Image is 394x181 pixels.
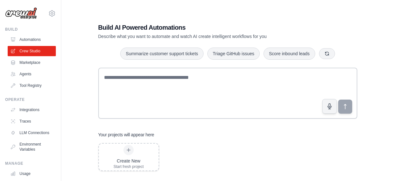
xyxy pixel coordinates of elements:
[8,105,56,115] a: Integrations
[114,164,144,169] div: Start fresh project
[114,158,144,164] div: Create New
[8,116,56,126] a: Traces
[319,48,335,59] button: Get new suggestions
[5,161,56,166] div: Manage
[8,34,56,45] a: Automations
[8,139,56,155] a: Environment Variables
[264,48,315,60] button: Score inbound leads
[8,69,56,79] a: Agents
[8,57,56,68] a: Marketplace
[8,80,56,91] a: Tool Registry
[8,128,56,138] a: LLM Connections
[5,97,56,102] div: Operate
[120,48,203,60] button: Summarize customer support tickets
[207,48,260,60] button: Triage GitHub issues
[8,46,56,56] a: Crew Studio
[322,99,337,114] button: Click to speak your automation idea
[5,27,56,32] div: Build
[8,169,56,179] a: Usage
[98,132,154,138] h3: Your projects will appear here
[98,33,313,40] p: Describe what you want to automate and watch AI create intelligent workflows for you
[5,7,37,19] img: Logo
[98,23,313,32] h1: Build AI Powered Automations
